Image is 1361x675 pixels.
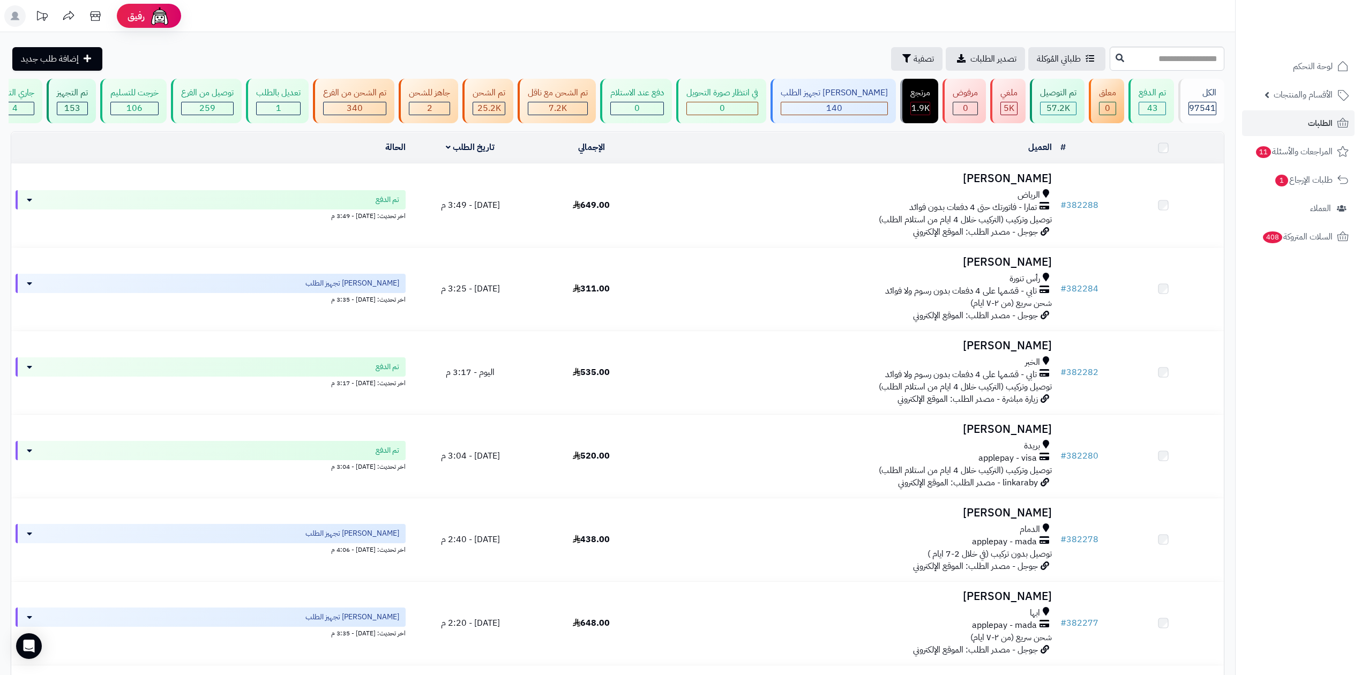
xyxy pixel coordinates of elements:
span: 97541 [1189,102,1216,115]
span: شحن سريع (من ٢-٧ ايام) [970,297,1052,310]
a: دفع عند الاستلام 0 [598,79,674,123]
span: 438.00 [573,533,610,546]
span: 5K [1004,102,1014,115]
a: تم التجهيز 153 [44,79,98,123]
div: تم التوصيل [1040,87,1076,99]
span: [PERSON_NAME] تجهيز الطلب [305,528,399,539]
a: #382284 [1060,282,1098,295]
div: معلق [1099,87,1116,99]
a: ملغي 5K [988,79,1028,123]
span: بريدة [1024,440,1040,452]
div: 5011 [1001,102,1017,115]
a: تم الشحن مع ناقل 7.2K [515,79,598,123]
span: توصيل وتركيب (التركيب خلال 4 ايام من استلام الطلب) [879,213,1052,226]
span: الدمام [1020,523,1040,536]
span: 11 [1255,146,1271,158]
a: #382282 [1060,366,1098,379]
span: 140 [826,102,842,115]
a: #382288 [1060,199,1098,212]
a: تعديل بالطلب 1 [244,79,311,123]
a: معلق 0 [1087,79,1126,123]
span: تابي - قسّمها على 4 دفعات بدون رسوم ولا فوائد [885,369,1037,381]
span: 57.2K [1046,102,1070,115]
a: الحالة [385,141,406,154]
span: [PERSON_NAME] تجهيز الطلب [305,278,399,289]
div: 1 [257,102,300,115]
a: المراجعات والأسئلة11 [1242,139,1355,164]
span: 649.00 [573,199,610,212]
span: جوجل - مصدر الطلب: الموقع الإلكتروني [913,643,1038,656]
span: linkaraby - مصدر الطلب: الموقع الإلكتروني [898,476,1038,489]
span: # [1060,199,1066,212]
div: [PERSON_NAME] تجهيز الطلب [781,87,888,99]
a: طلباتي المُوكلة [1028,47,1105,71]
span: 0 [634,102,640,115]
div: 25177 [473,102,505,115]
span: 648.00 [573,617,610,629]
div: 0 [687,102,758,115]
div: Open Intercom Messenger [16,633,42,659]
div: 43 [1139,102,1165,115]
span: # [1060,449,1066,462]
span: 1 [276,102,281,115]
a: تم الشحن 25.2K [460,79,515,123]
div: اخر تحديث: [DATE] - 3:35 م [16,627,406,638]
div: 340 [324,102,386,115]
button: تصفية [891,47,943,71]
div: 1856 [911,102,930,115]
span: 2 [427,102,432,115]
a: العميل [1028,141,1052,154]
span: 311.00 [573,282,610,295]
div: تم الدفع [1139,87,1166,99]
a: # [1060,141,1066,154]
a: في انتظار صورة التحويل 0 [674,79,768,123]
span: 153 [64,102,80,115]
a: مرفوض 0 [940,79,988,123]
span: الأقسام والمنتجات [1274,87,1333,102]
a: تم الشحن من الفرع 340 [311,79,397,123]
span: اليوم - 3:17 م [446,366,495,379]
span: تابي - قسّمها على 4 دفعات بدون رسوم ولا فوائد [885,285,1037,297]
div: مرفوض [953,87,978,99]
span: جوجل - مصدر الطلب: الموقع الإلكتروني [913,226,1038,238]
a: الطلبات [1242,110,1355,136]
h3: [PERSON_NAME] [656,172,1052,185]
div: توصيل من الفرع [181,87,234,99]
h3: [PERSON_NAME] [656,507,1052,519]
div: اخر تحديث: [DATE] - 4:06 م [16,543,406,554]
div: تم التجهيز [57,87,88,99]
span: 0 [963,102,968,115]
span: 340 [347,102,363,115]
a: تصدير الطلبات [946,47,1025,71]
a: تاريخ الطلب [446,141,495,154]
h3: [PERSON_NAME] [656,590,1052,603]
span: [DATE] - 3:04 م [441,449,500,462]
span: لوحة التحكم [1293,59,1333,74]
span: المراجعات والأسئلة [1255,144,1333,159]
span: 520.00 [573,449,610,462]
span: # [1060,617,1066,629]
a: تم الدفع 43 [1126,79,1176,123]
div: اخر تحديث: [DATE] - 3:35 م [16,293,406,304]
span: 1 [1275,174,1288,186]
img: logo-2.png [1288,8,1351,31]
span: توصيل وتركيب (التركيب خلال 4 ايام من استلام الطلب) [879,380,1052,393]
span: تم الدفع [376,194,399,205]
a: تم التوصيل 57.2K [1028,79,1087,123]
span: 1.9K [911,102,930,115]
span: [DATE] - 3:25 م [441,282,500,295]
a: #382277 [1060,617,1098,629]
span: 43 [1147,102,1158,115]
span: # [1060,366,1066,379]
span: # [1060,282,1066,295]
h3: [PERSON_NAME] [656,256,1052,268]
span: الخبر [1025,356,1040,369]
span: توصيل وتركيب (التركيب خلال 4 ايام من استلام الطلب) [879,464,1052,477]
a: جاهز للشحن 2 [397,79,460,123]
div: في انتظار صورة التحويل [686,87,758,99]
div: اخر تحديث: [DATE] - 3:04 م [16,460,406,471]
span: تمارا - فاتورتك حتى 4 دفعات بدون فوائد [909,201,1037,214]
a: طلبات الإرجاع1 [1242,167,1355,193]
div: تم الشحن [473,87,505,99]
div: 140 [781,102,887,115]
